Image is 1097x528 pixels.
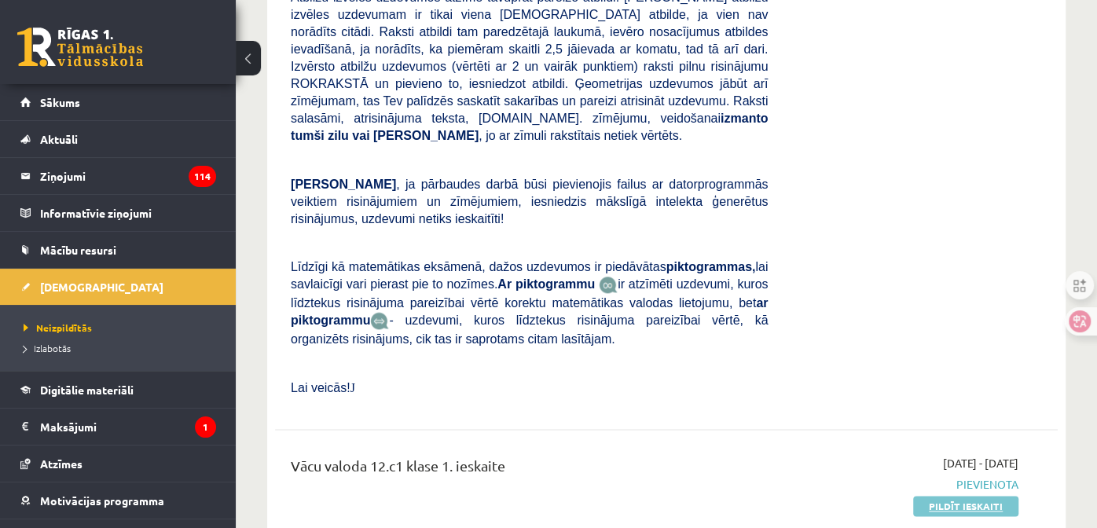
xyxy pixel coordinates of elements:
span: - uzdevumi, kuros līdztekus risinājuma pareizībai vērtē, kā organizēts risinājums, cik tas ir sap... [291,313,768,346]
span: Izlabotās [24,342,71,354]
span: Atzīmes [40,456,83,471]
img: JfuEzvunn4EvwAAAAASUVORK5CYII= [599,276,618,294]
span: [PERSON_NAME] [291,178,396,191]
legend: Informatīvie ziņojumi [40,195,216,231]
b: tumši zilu vai [PERSON_NAME] [291,129,479,142]
b: Ar piktogrammu [497,277,595,291]
span: Digitālie materiāli [40,383,134,397]
span: ir atzīmēti uzdevumi, kuros līdztekus risinājuma pareizībai vērtē korektu matemātikas valodas lie... [291,277,768,327]
a: Rīgas 1. Tālmācības vidusskola [17,27,143,67]
a: [DEMOGRAPHIC_DATA] [20,269,216,305]
span: [DATE] - [DATE] [943,455,1018,471]
a: Aktuāli [20,121,216,157]
span: [DEMOGRAPHIC_DATA] [40,280,163,294]
div: Vācu valoda 12.c1 klase 1. ieskaite [291,455,768,484]
span: Sākums [40,95,80,109]
legend: Ziņojumi [40,158,216,194]
legend: Maksājumi [40,409,216,445]
a: Informatīvie ziņojumi [20,195,216,231]
a: Izlabotās [24,341,220,355]
span: , ja pārbaudes darbā būsi pievienojis failus ar datorprogrammās veiktiem risinājumiem un zīmējumi... [291,178,768,225]
i: 1 [195,416,216,438]
span: Pievienota [791,476,1018,493]
a: Motivācijas programma [20,482,216,519]
span: Mācību resursi [40,243,116,257]
i: 114 [189,166,216,187]
span: Motivācijas programma [40,493,164,508]
a: Ziņojumi114 [20,158,216,194]
a: Pildīt ieskaiti [913,496,1018,516]
img: wKvN42sLe3LLwAAAABJRU5ErkJggg== [370,312,389,330]
a: Digitālie materiāli [20,372,216,408]
a: Sākums [20,84,216,120]
a: Maksājumi1 [20,409,216,445]
a: Mācību resursi [20,232,216,268]
span: Neizpildītās [24,321,92,334]
b: piktogrammas, [666,260,756,273]
a: Atzīmes [20,445,216,482]
span: Lai veicās! [291,381,350,394]
span: Aktuāli [40,132,78,146]
span: J [350,381,355,394]
a: Neizpildītās [24,321,220,335]
span: Līdzīgi kā matemātikas eksāmenā, dažos uzdevumos ir piedāvātas lai savlaicīgi vari pierast pie to... [291,260,768,291]
b: izmanto [721,112,768,125]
